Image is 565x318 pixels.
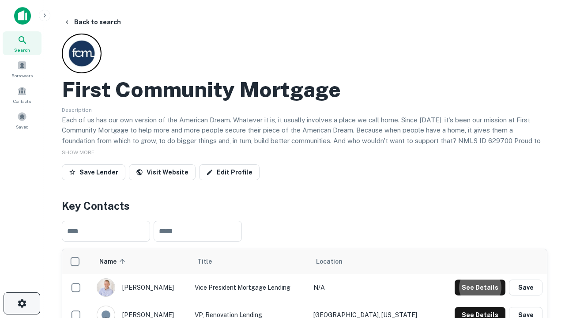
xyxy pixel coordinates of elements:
[92,249,190,274] th: Name
[62,164,125,180] button: Save Lender
[13,98,31,105] span: Contacts
[97,279,115,296] img: 1520878720083
[3,57,41,81] a: Borrowers
[62,198,547,214] h4: Key Contacts
[62,107,92,113] span: Description
[60,14,124,30] button: Back to search
[316,256,343,267] span: Location
[16,123,29,130] span: Saved
[455,280,505,295] button: See Details
[190,274,309,301] td: Vice President Mortgage Lending
[3,83,41,106] a: Contacts
[62,77,341,102] h2: First Community Mortgage
[97,278,186,297] div: [PERSON_NAME]
[3,108,41,132] a: Saved
[521,219,565,261] iframe: Chat Widget
[199,164,260,180] a: Edit Profile
[309,274,437,301] td: N/A
[197,256,223,267] span: Title
[509,280,542,295] button: Save
[14,7,31,25] img: capitalize-icon.png
[129,164,196,180] a: Visit Website
[14,46,30,53] span: Search
[62,149,94,155] span: SHOW MORE
[309,249,437,274] th: Location
[190,249,309,274] th: Title
[99,256,128,267] span: Name
[62,115,547,156] p: Each of us has our own version of the American Dream. Whatever it is, it usually involves a place...
[3,31,41,55] a: Search
[11,72,33,79] span: Borrowers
